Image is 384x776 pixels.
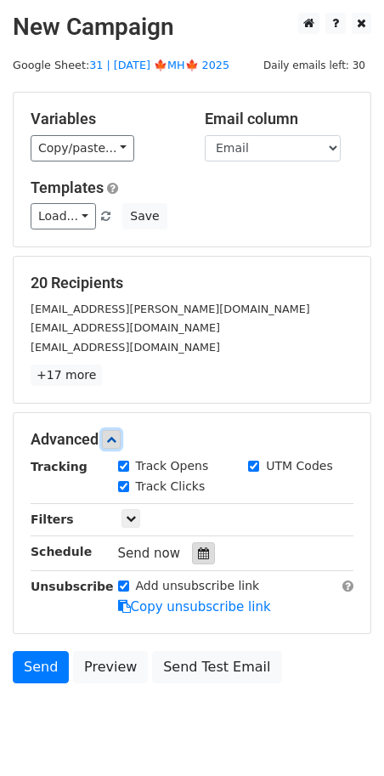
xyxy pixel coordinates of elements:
[205,110,353,128] h5: Email column
[31,545,92,558] strong: Schedule
[257,56,371,75] span: Daily emails left: 30
[73,651,148,683] a: Preview
[31,460,88,473] strong: Tracking
[31,110,179,128] h5: Variables
[31,430,353,449] h5: Advanced
[136,478,206,496] label: Track Clicks
[31,303,310,315] small: [EMAIL_ADDRESS][PERSON_NAME][DOMAIN_NAME]
[299,694,384,776] iframe: Chat Widget
[136,577,260,595] label: Add unsubscribe link
[31,178,104,196] a: Templates
[31,321,220,334] small: [EMAIL_ADDRESS][DOMAIN_NAME]
[257,59,371,71] a: Daily emails left: 30
[31,135,134,161] a: Copy/paste...
[118,546,181,561] span: Send now
[13,13,371,42] h2: New Campaign
[13,651,69,683] a: Send
[266,457,332,475] label: UTM Codes
[31,580,114,593] strong: Unsubscribe
[31,203,96,229] a: Load...
[13,59,229,71] small: Google Sheet:
[89,59,229,71] a: 31 | [DATE] 🍁MH🍁 2025
[152,651,281,683] a: Send Test Email
[136,457,209,475] label: Track Opens
[31,513,74,526] strong: Filters
[122,203,167,229] button: Save
[31,341,220,354] small: [EMAIL_ADDRESS][DOMAIN_NAME]
[118,599,271,615] a: Copy unsubscribe link
[31,274,353,292] h5: 20 Recipients
[31,365,102,386] a: +17 more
